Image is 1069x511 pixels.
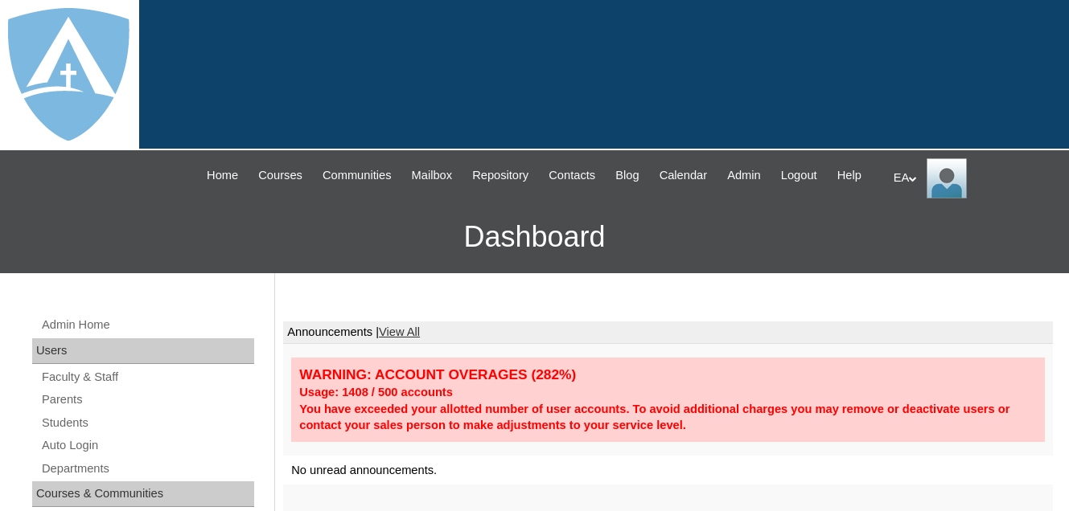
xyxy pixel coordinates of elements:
a: Students [40,413,254,433]
a: View All [379,325,420,338]
td: No unread announcements. [283,456,1053,485]
td: Announcements | [283,321,1053,344]
a: Admin Home [40,315,254,335]
a: Mailbox [404,166,461,185]
span: Help [837,166,861,185]
a: Admin [719,166,769,185]
a: Help [829,166,870,185]
a: Calendar [652,166,715,185]
strong: Usage: 1408 / 500 accounts [299,386,453,399]
a: Home [199,166,246,185]
span: Blog [615,166,639,185]
span: Courses [258,166,302,185]
span: Communities [323,166,392,185]
span: Home [207,166,238,185]
a: Contacts [541,166,603,185]
div: WARNING: ACCOUNT OVERAGES (282%) [299,366,1037,384]
span: Mailbox [412,166,453,185]
div: Courses & Communities [32,481,254,507]
span: Calendar [660,166,707,185]
div: EA [894,158,1053,198]
span: Logout [781,166,817,185]
a: Communities [315,166,400,185]
span: Contacts [549,166,595,185]
a: Auto Login [40,435,254,456]
a: Logout [773,166,825,185]
a: Courses [250,166,310,185]
img: logo-white.png [8,8,130,141]
div: You have exceeded your allotted number of user accounts. To avoid additional charges you may remo... [299,401,1037,434]
a: Repository [464,166,537,185]
h3: Dashboard [8,201,1061,273]
a: Parents [40,390,254,410]
a: Blog [607,166,647,185]
a: Faculty & Staff [40,367,254,387]
img: EA Administrator [927,158,967,198]
span: Admin [727,166,761,185]
span: Repository [472,166,528,185]
div: Users [32,338,254,364]
a: Departments [40,459,254,479]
